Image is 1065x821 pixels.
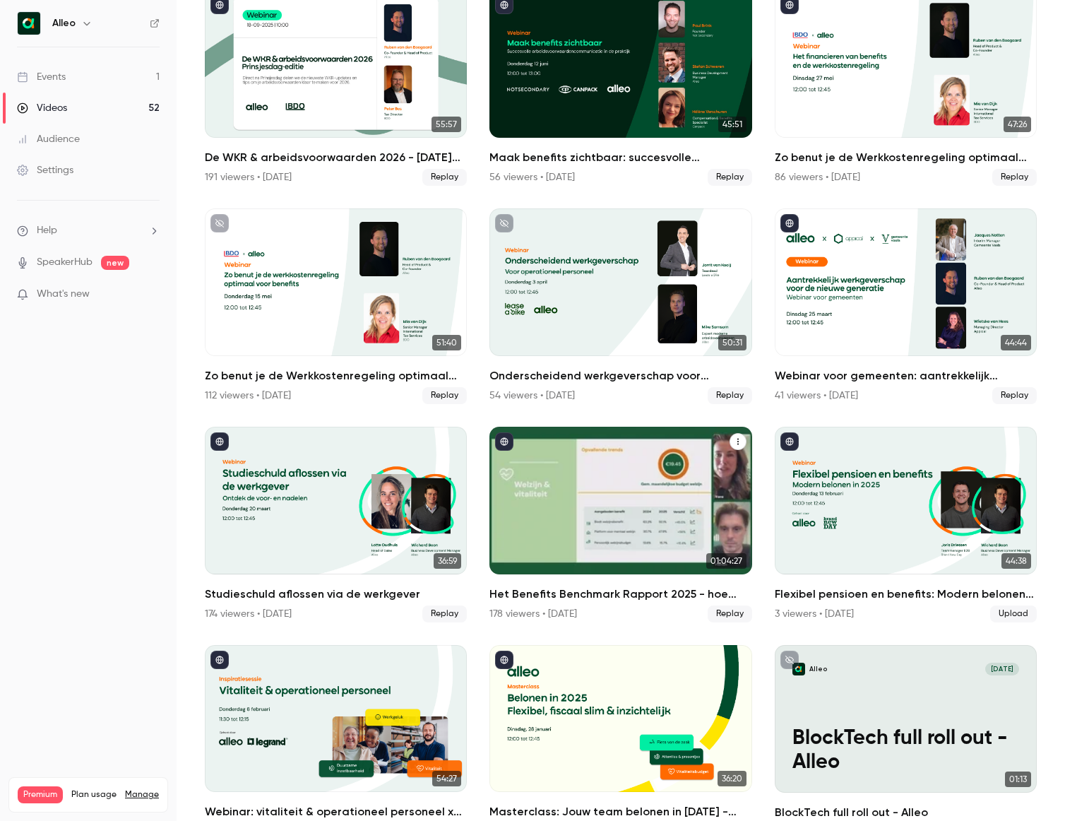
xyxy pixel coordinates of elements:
[17,70,66,84] div: Events
[992,387,1037,404] span: Replay
[125,789,159,801] a: Manage
[775,607,854,621] div: 3 viewers • [DATE]
[17,163,73,177] div: Settings
[775,208,1037,404] li: Webinar voor gemeenten: aantrekkelijk werkgeverschap voor de nieuwe generatie
[489,427,751,622] li: Het Benefits Benchmark Rapport 2025 - hoe verhoudt jouw organisatie zich tot de benchmark?
[210,214,229,232] button: unpublished
[489,208,751,404] li: Onderscheidend werkgeverschap voor operationeel personeel
[775,804,1037,821] h2: BlockTech full roll out - Alleo
[990,606,1037,622] span: Upload
[37,287,90,302] span: What's new
[489,208,751,404] a: 50:31Onderscheidend werkgeverschap voor operationeel personeel54 viewers • [DATE]Replay
[780,651,799,669] button: unpublished
[432,771,461,786] span: 54:27
[775,586,1037,603] h2: Flexibel pensioen en benefits: Modern belonen in [DATE]
[708,387,752,404] span: Replay
[775,427,1037,622] li: Flexibel pensioen en benefits: Modern belonen in 2025
[718,117,746,132] span: 45:51
[489,427,751,622] a: 01:04:27Het Benefits Benchmark Rapport 2025 - hoe verhoudt jouw organisatie zich tot de benchmark...
[718,771,746,786] span: 36:20
[985,663,1019,676] span: [DATE]
[101,256,129,270] span: new
[495,651,513,669] button: published
[775,208,1037,404] a: 44:44Webinar voor gemeenten: aantrekkelijk werkgeverschap voor de nieuwe generatie41 viewers • [D...
[809,665,828,674] p: Alleo
[489,586,751,603] h2: Het Benefits Benchmark Rapport 2025 - hoe verhoudt jouw organisatie zich tot de benchmark?
[708,169,752,186] span: Replay
[18,786,63,803] span: Premium
[780,214,799,232] button: published
[489,389,575,403] div: 54 viewers • [DATE]
[792,727,1019,774] p: BlockTech full roll out - Alleo
[37,223,57,238] span: Help
[780,432,799,451] button: published
[210,651,229,669] button: published
[489,803,751,820] h2: Masterclass: Jouw team belonen in [DATE] - Flexibel, fiscaal slim en inzichtelijk
[495,214,513,232] button: unpublished
[489,607,577,621] div: 178 viewers • [DATE]
[422,606,467,622] span: Replay
[210,432,229,451] button: published
[205,208,467,404] li: Zo benut je de Werkkostenregeling optimaal voor benefits
[422,387,467,404] span: Replay
[1001,553,1031,569] span: 44:38
[205,367,467,384] h2: Zo benut je de Werkkostenregeling optimaal voor benefits
[205,427,467,622] li: Studieschuld aflossen via de werkgever
[775,170,860,184] div: 86 viewers • [DATE]
[205,389,291,403] div: 112 viewers • [DATE]
[17,101,67,115] div: Videos
[992,169,1037,186] span: Replay
[143,288,160,301] iframe: Noticeable Trigger
[1005,772,1031,787] span: 01:13
[775,149,1037,166] h2: Zo benut je de Werkkostenregeling optimaal voor benefits
[37,255,93,270] a: SpeakerHub
[52,16,76,30] h6: Alleo
[205,586,467,603] h2: Studieschuld aflossen via de werkgever
[205,208,467,404] a: 51:40Zo benut je de Werkkostenregeling optimaal voor benefits112 viewers • [DATE]Replay
[489,367,751,384] h2: Onderscheidend werkgeverschap voor operationeel personeel
[718,335,746,350] span: 50:31
[205,170,292,184] div: 191 viewers • [DATE]
[205,427,467,622] a: 36:59Studieschuld aflossen via de werkgever174 viewers • [DATE]Replay
[18,12,40,35] img: Alleo
[434,553,461,569] span: 36:59
[775,389,858,403] div: 41 viewers • [DATE]
[1004,117,1031,132] span: 47:26
[489,149,751,166] h2: Maak benefits zichtbaar: succesvolle arbeidsvoorwaarden communicatie in de praktijk
[489,170,575,184] div: 56 viewers • [DATE]
[205,607,292,621] div: 174 viewers • [DATE]
[1001,335,1031,350] span: 44:44
[422,169,467,186] span: Replay
[432,335,461,350] span: 51:40
[205,149,467,166] h2: De WKR & arbeidsvoorwaarden 2026 - [DATE] editie
[775,427,1037,622] a: 44:38Flexibel pensioen en benefits: Modern belonen in [DATE]3 viewers • [DATE]Upload
[708,606,752,622] span: Replay
[495,432,513,451] button: published
[792,663,806,676] img: BlockTech full roll out - Alleo
[775,367,1037,384] h2: Webinar voor gemeenten: aantrekkelijk werkgeverschap voor de nieuwe generatie
[71,789,117,801] span: Plan usage
[205,803,467,820] h2: Webinar: vitaliteit & operationeel personeel x Legrand
[706,553,746,569] span: 01:04:27
[17,223,160,238] li: help-dropdown-opener
[17,132,80,146] div: Audience
[432,117,461,132] span: 55:57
